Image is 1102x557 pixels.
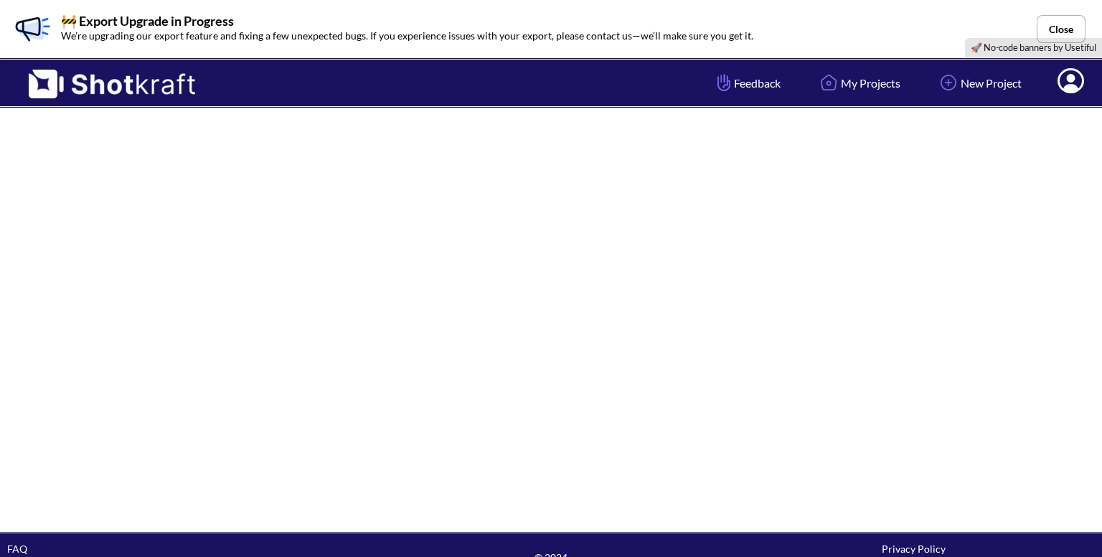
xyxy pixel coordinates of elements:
button: Close [1037,15,1085,43]
a: My Projects [806,64,911,102]
img: Home Icon [816,70,841,95]
a: 🚀 No-code banners by Usetiful [971,42,1096,53]
a: FAQ [7,543,27,555]
a: New Project [926,64,1032,102]
div: Privacy Policy [733,540,1095,557]
p: 🚧 Export Upgrade in Progress [61,14,753,27]
img: Add Icon [936,70,961,95]
span: Feedback [714,75,781,91]
img: Banner [11,7,54,50]
img: Hand Icon [714,70,734,95]
p: We’re upgrading our export feature and fixing a few unexpected bugs. If you experience issues wit... [61,27,753,44]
